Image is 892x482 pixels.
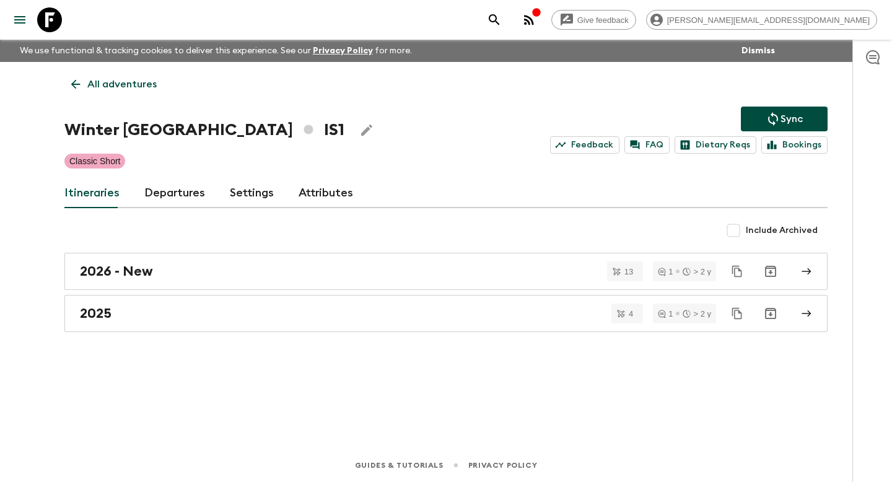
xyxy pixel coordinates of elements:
a: Settings [230,178,274,208]
p: All adventures [87,77,157,92]
button: menu [7,7,32,32]
button: Duplicate [726,302,748,325]
a: Attributes [299,178,353,208]
div: > 2 y [683,268,711,276]
h2: 2026 - New [80,263,153,279]
a: Give feedback [551,10,636,30]
a: 2026 - New [64,253,828,290]
h2: 2025 [80,305,111,322]
button: Archive [758,259,783,284]
button: Dismiss [738,42,778,59]
button: Archive [758,301,783,326]
a: Guides & Tutorials [355,458,444,472]
button: Edit Adventure Title [354,118,379,142]
h1: Winter [GEOGRAPHIC_DATA] IS1 [64,118,344,142]
div: [PERSON_NAME][EMAIL_ADDRESS][DOMAIN_NAME] [646,10,877,30]
a: FAQ [624,136,670,154]
a: Feedback [550,136,619,154]
a: 2025 [64,295,828,332]
p: We use functional & tracking cookies to deliver this experience. See our for more. [15,40,417,62]
span: Include Archived [746,224,818,237]
button: search adventures [482,7,507,32]
a: Bookings [761,136,828,154]
a: Dietary Reqs [675,136,756,154]
span: 4 [621,310,641,318]
div: 1 [658,310,673,318]
span: 13 [617,268,641,276]
a: Departures [144,178,205,208]
span: [PERSON_NAME][EMAIL_ADDRESS][DOMAIN_NAME] [660,15,877,25]
div: > 2 y [683,310,711,318]
button: Duplicate [726,260,748,283]
div: 1 [658,268,673,276]
button: Sync adventure departures to the booking engine [741,107,828,131]
a: Privacy Policy [313,46,373,55]
span: Give feedback [571,15,636,25]
a: Privacy Policy [468,458,537,472]
a: Itineraries [64,178,120,208]
a: All adventures [64,72,164,97]
p: Classic Short [69,155,120,167]
p: Sync [780,112,803,126]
